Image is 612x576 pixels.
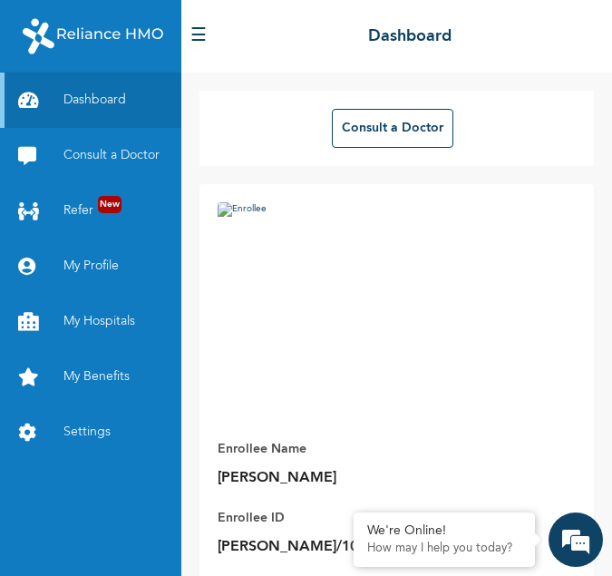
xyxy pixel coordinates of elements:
[368,24,452,49] h2: Dashboard
[332,109,453,148] button: Consult a Doctor
[367,542,521,556] p: How may I help you today?
[190,23,207,50] button: ☰
[23,14,163,59] img: RelianceHMO's Logo
[367,523,521,539] div: We're Online!
[98,196,121,213] span: New
[218,507,471,529] p: Enrollee ID
[218,438,471,460] p: Enrollee Name
[218,202,435,420] img: Enrollee
[218,467,471,489] p: [PERSON_NAME]
[218,536,471,558] p: [PERSON_NAME]/10038/A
